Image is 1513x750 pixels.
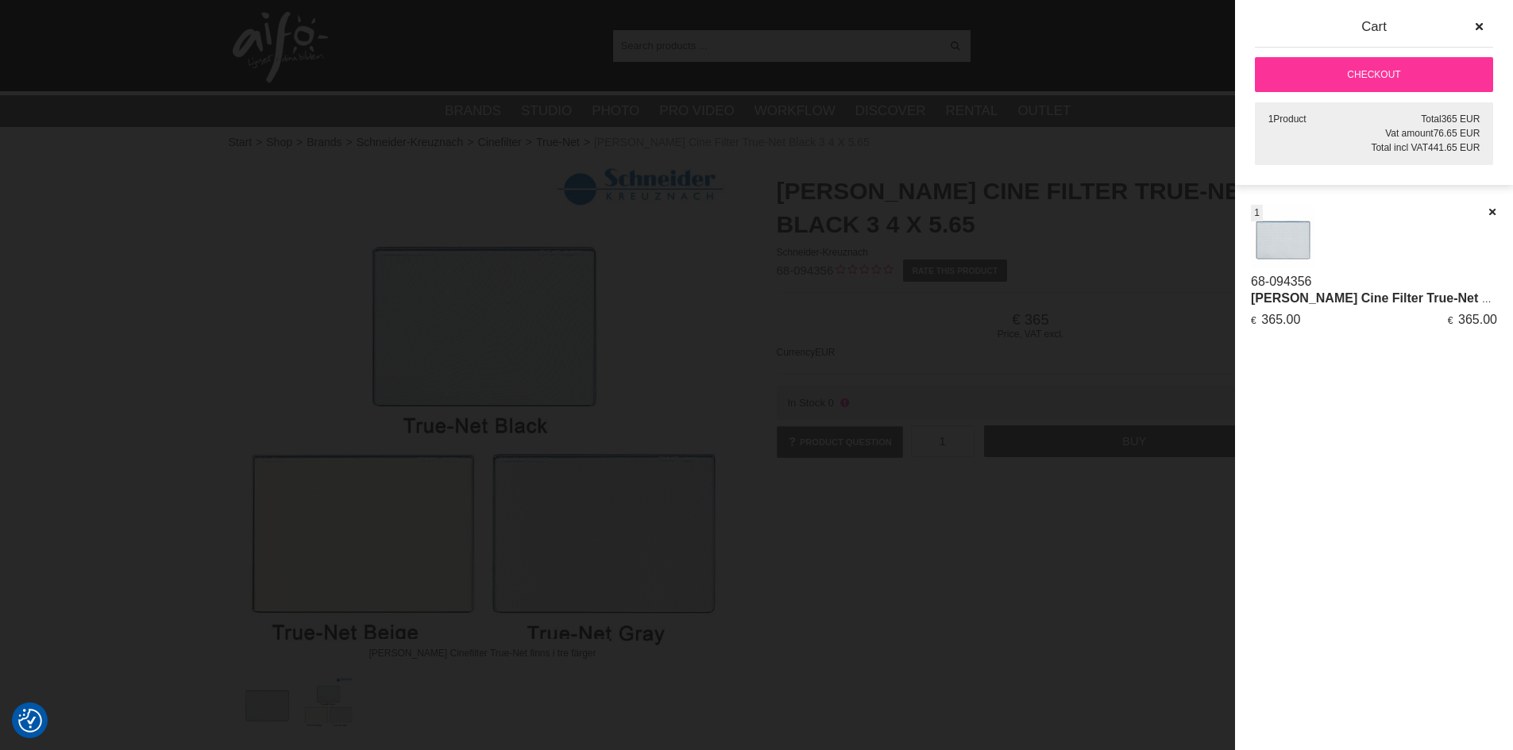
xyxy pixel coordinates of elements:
span: 365.00 [1458,313,1497,326]
span: 365 EUR [1442,113,1480,125]
img: Schneider Cine Filter True-Net Black 3 4 X 5.65 [1251,205,1315,269]
a: Checkout [1255,57,1493,92]
span: 365.00 [1261,313,1300,326]
a: 68-094356 [1251,275,1312,288]
span: Total incl VAT [1371,142,1428,153]
span: Product [1273,113,1306,125]
span: 441.65 EUR [1428,142,1480,153]
span: Cart [1361,19,1387,34]
button: Consent Preferences [18,706,42,735]
span: 1 [1254,206,1260,220]
span: 1 [1268,113,1274,125]
span: Vat amount [1385,128,1433,139]
span: Total [1421,113,1441,125]
img: Revisit consent button [18,709,42,733]
span: 76.65 EUR [1434,128,1480,139]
